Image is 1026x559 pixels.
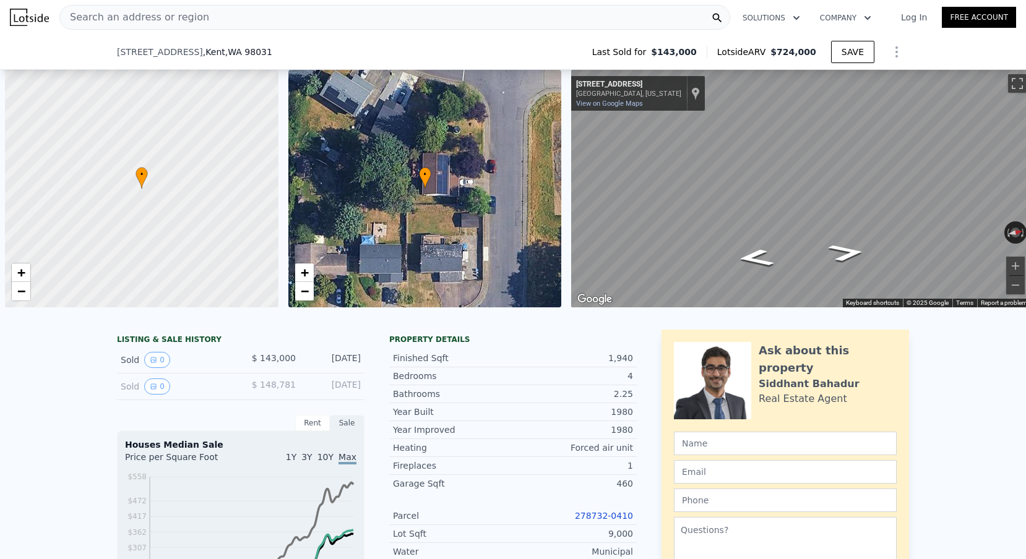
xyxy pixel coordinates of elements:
[127,528,147,537] tspan: $362
[1006,257,1025,275] button: Zoom in
[393,424,513,436] div: Year Improved
[674,489,897,512] input: Phone
[225,47,272,57] span: , WA 98031
[121,352,231,368] div: Sold
[722,245,790,271] path: Go South, 127th Pl SE
[121,378,231,395] div: Sold
[393,352,513,364] div: Finished Sqft
[513,527,633,540] div: 9,000
[127,497,147,505] tspan: $472
[317,452,334,462] span: 10Y
[884,40,909,64] button: Show Options
[393,459,513,472] div: Fireplaces
[393,406,513,418] div: Year Built
[338,452,356,464] span: Max
[286,452,296,462] span: 1Y
[125,438,356,451] div: Houses Median Sale
[674,432,897,455] input: Name
[810,7,881,29] button: Company
[419,169,431,180] span: •
[759,342,897,377] div: Ask about this property
[513,370,633,382] div: 4
[393,510,513,522] div: Parcel
[831,41,874,63] button: SAVE
[252,353,296,363] span: $ 143,000
[733,7,810,29] button: Solutions
[125,451,241,471] div: Price per Square Foot
[592,46,652,58] span: Last Sold for
[60,10,209,25] span: Search an address or region
[300,265,308,280] span: +
[295,282,314,301] a: Zoom out
[301,452,312,462] span: 3Y
[144,378,170,395] button: View historical data
[136,167,148,189] div: •
[127,544,147,552] tspan: $307
[907,299,949,306] span: © 2025 Google
[513,442,633,454] div: Forced air unit
[330,415,364,431] div: Sale
[942,7,1016,28] a: Free Account
[513,424,633,436] div: 1980
[846,299,899,307] button: Keyboard shortcuts
[576,80,681,90] div: [STREET_ADDRESS]
[759,377,860,391] div: Siddhant Bahadur
[574,291,615,307] a: Open this area in Google Maps (opens a new window)
[574,291,615,307] img: Google
[393,477,513,490] div: Garage Sqft
[393,388,513,400] div: Bathrooms
[513,406,633,418] div: 1980
[144,352,170,368] button: View historical data
[136,169,148,180] span: •
[513,352,633,364] div: 1,940
[576,90,681,98] div: [GEOGRAPHIC_DATA], [US_STATE]
[759,391,847,406] div: Real Estate Agent
[10,9,49,26] img: Lotside
[295,263,314,282] a: Zoom in
[117,335,364,347] div: LISTING & SALE HISTORY
[393,442,513,454] div: Heating
[12,263,30,282] a: Zoom in
[117,46,203,58] span: [STREET_ADDRESS]
[393,527,513,540] div: Lot Sqft
[886,11,942,23] a: Log In
[575,511,633,521] a: 278732-0410
[770,47,816,57] span: $724,000
[306,352,361,368] div: [DATE]
[306,378,361,395] div: [DATE]
[513,545,633,558] div: Municipal
[1004,221,1011,244] button: Rotate counterclockwise
[1006,276,1025,294] button: Zoom out
[513,477,633,490] div: 460
[674,460,897,484] input: Email
[12,282,30,301] a: Zoom out
[691,87,700,100] a: Show location on map
[393,545,513,558] div: Water
[295,415,330,431] div: Rent
[717,46,770,58] span: Lotside ARV
[252,380,296,390] span: $ 148,781
[513,459,633,472] div: 1
[419,167,431,189] div: •
[651,46,697,58] span: $143,000
[813,239,881,266] path: Go North, 127th Pl SE
[300,283,308,299] span: −
[576,100,643,108] a: View on Google Maps
[127,472,147,481] tspan: $558
[393,370,513,382] div: Bedrooms
[203,46,272,58] span: , Kent
[127,512,147,521] tspan: $417
[17,283,25,299] span: −
[513,388,633,400] div: 2.25
[17,265,25,280] span: +
[389,335,637,344] div: Property details
[956,299,973,306] a: Terms (opens in new tab)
